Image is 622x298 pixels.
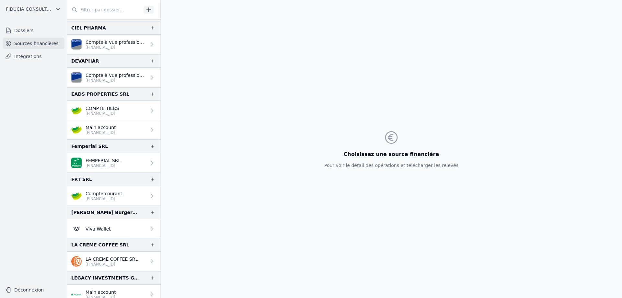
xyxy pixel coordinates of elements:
[3,38,64,49] a: Sources financières
[71,274,140,282] div: LEGACY INVESTMENTS GROUP
[3,51,64,62] a: Intégrations
[86,289,116,295] p: Main account
[86,226,111,232] p: Viva Wallet
[71,105,82,116] img: crelan.png
[71,39,82,50] img: VAN_BREDA_JVBABE22XXX.png
[86,111,119,116] p: [FINANCIAL_ID]
[86,124,116,131] p: Main account
[86,45,146,50] p: [FINANCIAL_ID]
[67,219,160,238] a: Viva Wallet
[3,285,64,295] button: Déconnexion
[67,153,160,173] a: FEMPERIAL SRL [FINANCIAL_ID]
[86,190,122,197] p: Compte courant
[86,39,146,45] p: Compte à vue professionnel
[71,241,129,249] div: LA CREME COFFEE SRL
[86,105,119,112] p: COMPTE TIERS
[324,150,458,158] h3: Choisissez une source financière
[67,35,160,54] a: Compte à vue professionnel [FINANCIAL_ID]
[71,158,82,168] img: BNP_BE_BUSINESS_GEBABEBB.png
[67,186,160,206] a: Compte courant [FINANCIAL_ID]
[3,4,64,14] button: FIDUCIA CONSULTING SRL
[71,209,140,216] div: [PERSON_NAME] Burgers BV
[86,130,116,135] p: [FINANCIAL_ID]
[67,4,141,16] input: Filtrer par dossier...
[71,24,106,32] div: CIEL PHARMA
[86,163,121,168] p: [FINANCIAL_ID]
[86,196,122,201] p: [FINANCIAL_ID]
[67,101,160,120] a: COMPTE TIERS [FINANCIAL_ID]
[67,120,160,139] a: Main account [FINANCIAL_ID]
[6,6,52,12] span: FIDUCIA CONSULTING SRL
[71,125,82,135] img: crelan.png
[71,72,82,83] img: VAN_BREDA_JVBABE22XXX.png
[71,223,82,234] img: Viva-Wallet.webp
[86,157,121,164] p: FEMPERIAL SRL
[71,90,129,98] div: EADS PROPERTIES SRL
[67,252,160,271] a: LA CREME COFFEE SRL [FINANCIAL_ID]
[86,78,146,83] p: [FINANCIAL_ID]
[71,57,99,65] div: DEVAPHAR
[71,191,82,201] img: crelan.png
[86,262,138,267] p: [FINANCIAL_ID]
[86,72,146,78] p: Compte à vue professionnel
[71,256,82,267] img: ing.png
[71,175,92,183] div: FRT SRL
[324,162,458,169] p: Pour voir le détail des opérations et télécharger les relevés
[67,68,160,87] a: Compte à vue professionnel [FINANCIAL_ID]
[71,142,108,150] div: Femperial SRL
[3,25,64,36] a: Dossiers
[86,256,138,262] p: LA CREME COFFEE SRL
